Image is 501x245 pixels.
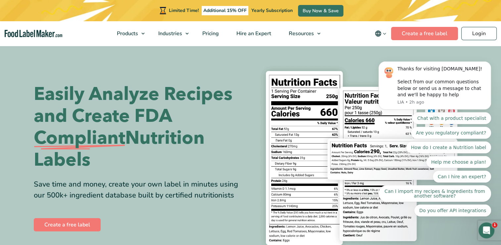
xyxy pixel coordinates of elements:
span: Hire an Expert [234,30,272,37]
a: Industries [150,21,192,46]
a: Hire an Expert [228,21,278,46]
a: Create a free label [34,218,101,231]
span: Industries [156,30,183,37]
span: Limited Time! [169,7,199,14]
span: Pricing [200,30,220,37]
a: Pricing [194,21,226,46]
span: Resources [287,30,315,37]
div: Save time and money, create your own label in minutes using our 500k+ ingredient database built b... [34,179,246,201]
span: Yearly Subscription [251,7,293,14]
h1: Easily Analyze Recipes and Create FDA Nutrition Labels [34,83,246,171]
a: Buy Now & Save [298,5,343,17]
span: Products [115,30,139,37]
a: Products [108,21,148,46]
iframe: Intercom live chat [478,222,494,238]
a: Resources [280,21,324,46]
span: Compliant [34,127,125,149]
span: Additional 15% OFF [202,6,248,15]
span: 1 [492,222,497,228]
